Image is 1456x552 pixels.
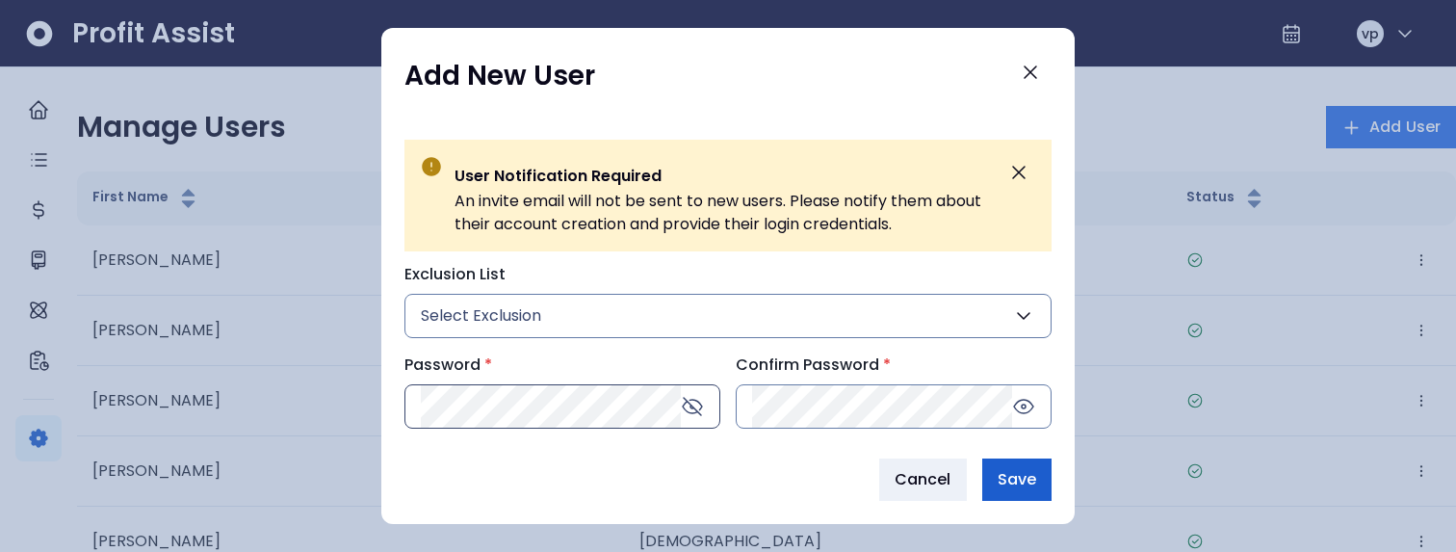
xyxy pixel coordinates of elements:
label: Confirm Password [736,354,1040,377]
p: An invite email will not be sent to new users. Please notify them about their account creation an... [455,190,990,236]
span: User Notification Required [455,165,662,187]
label: Password [404,354,709,377]
button: Cancel [879,459,967,501]
button: Save [982,459,1052,501]
span: Cancel [895,468,951,491]
button: Close [1009,51,1052,93]
span: Save [998,468,1036,491]
h1: Add New User [404,59,595,93]
label: Exclusion List [404,263,1040,286]
button: Dismiss [1001,155,1036,190]
span: Select Exclusion [421,304,541,328]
